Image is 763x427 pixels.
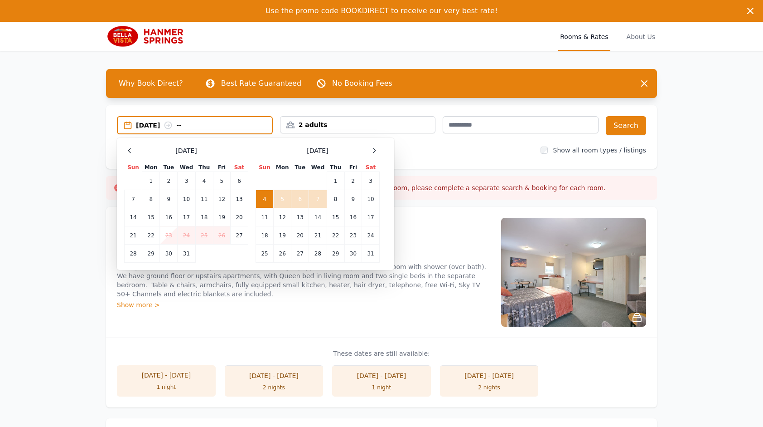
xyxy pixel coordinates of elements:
p: Best Rate Guaranteed [221,78,301,89]
td: 14 [125,208,142,226]
td: 8 [327,190,344,208]
td: 30 [344,245,362,263]
span: Use the promo code BOOKDIRECT to receive our very best rate! [266,6,498,15]
td: 26 [213,226,230,245]
td: 3 [362,172,380,190]
th: Tue [160,163,178,172]
td: 1 [142,172,160,190]
td: 31 [362,245,380,263]
div: [DATE] - [DATE] [341,371,422,380]
td: 23 [160,226,178,245]
td: 11 [195,190,213,208]
td: 23 [344,226,362,245]
p: This spacious one bedroom apartment provides a fully equipped kitchen, private bathroom with show... [117,262,490,299]
th: Thu [195,163,213,172]
td: 18 [195,208,213,226]
span: Why Book Direct? [111,74,190,93]
td: 9 [344,190,362,208]
td: 31 [178,245,195,263]
td: 10 [178,190,195,208]
td: 15 [142,208,160,226]
td: 18 [256,226,274,245]
td: 16 [344,208,362,226]
td: 25 [256,245,274,263]
div: 1 night [341,384,422,391]
td: 20 [231,208,248,226]
td: 14 [309,208,327,226]
td: 28 [309,245,327,263]
td: 29 [327,245,344,263]
td: 27 [231,226,248,245]
div: 2 adults [280,120,435,129]
button: Search [606,116,646,135]
td: 13 [291,208,309,226]
td: 20 [291,226,309,245]
p: These dates are still available: [117,349,646,358]
td: 4 [195,172,213,190]
td: 10 [362,190,380,208]
td: 16 [160,208,178,226]
th: Thu [327,163,344,172]
div: Show more > [117,300,490,309]
td: 2 [344,172,362,190]
p: No Booking Fees [332,78,392,89]
td: 27 [291,245,309,263]
th: Sun [125,163,142,172]
td: 13 [231,190,248,208]
a: Rooms & Rates [558,22,610,51]
div: 1 night [126,383,207,391]
th: Wed [309,163,327,172]
label: Show all room types / listings [553,147,646,154]
td: 28 [125,245,142,263]
td: 19 [274,226,291,245]
th: Sat [231,163,248,172]
th: Fri [213,163,230,172]
td: 24 [178,226,195,245]
div: [DATE] - [DATE] [449,371,530,380]
td: 5 [274,190,291,208]
span: [DATE] [307,146,328,155]
td: 7 [125,190,142,208]
td: 22 [142,226,160,245]
td: 11 [256,208,274,226]
td: 24 [362,226,380,245]
td: 30 [160,245,178,263]
td: 12 [274,208,291,226]
div: [DATE] - [DATE] [126,371,207,380]
td: 2 [160,172,178,190]
th: Mon [274,163,291,172]
td: 6 [231,172,248,190]
a: About Us [625,22,657,51]
img: Bella Vista Hanmer Springs [106,25,193,47]
td: 21 [125,226,142,245]
td: 17 [362,208,380,226]
td: 21 [309,226,327,245]
td: 1 [327,172,344,190]
td: 9 [160,190,178,208]
td: 22 [327,226,344,245]
td: 6 [291,190,309,208]
div: [DATE] -- [136,121,272,130]
th: Sat [362,163,380,172]
td: 29 [142,245,160,263]
th: Sun [256,163,274,172]
td: 5 [213,172,230,190]
th: Mon [142,163,160,172]
div: 2 nights [234,384,314,391]
td: 19 [213,208,230,226]
td: 12 [213,190,230,208]
th: Tue [291,163,309,172]
td: 25 [195,226,213,245]
td: 3 [178,172,195,190]
td: 17 [178,208,195,226]
span: [DATE] [175,146,197,155]
td: 26 [274,245,291,263]
th: Wed [178,163,195,172]
div: [DATE] - [DATE] [234,371,314,380]
th: Fri [344,163,362,172]
td: 7 [309,190,327,208]
td: 15 [327,208,344,226]
td: 8 [142,190,160,208]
